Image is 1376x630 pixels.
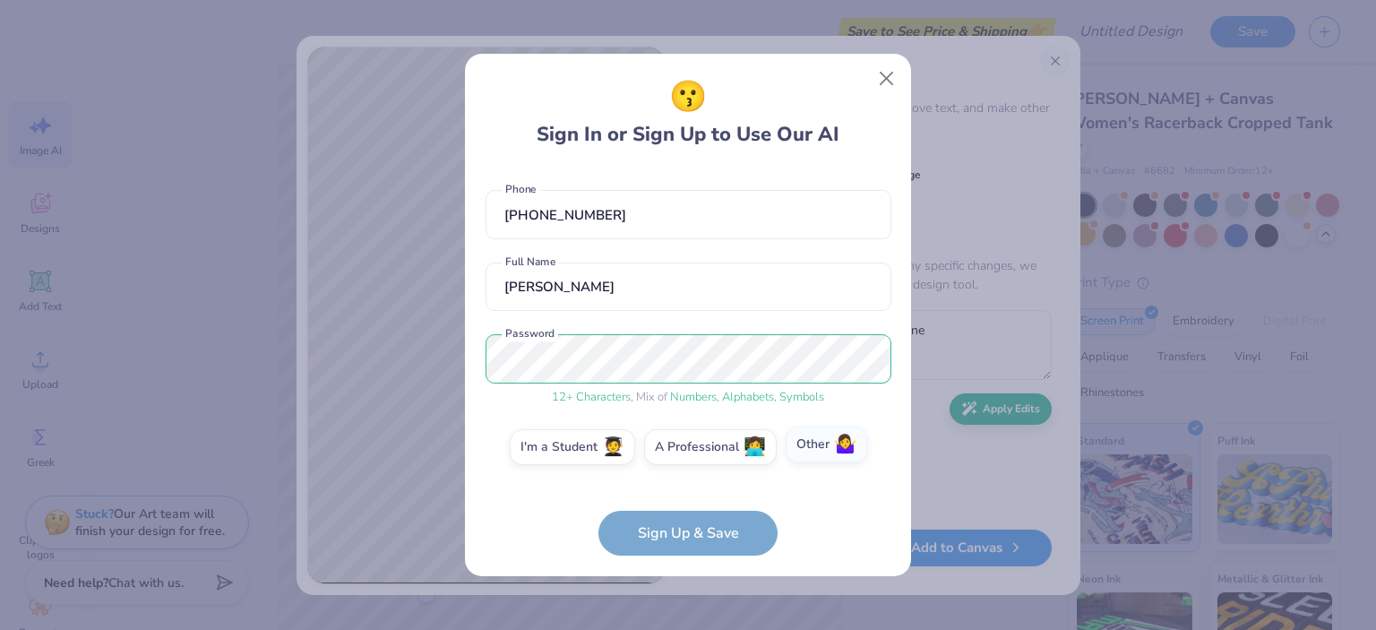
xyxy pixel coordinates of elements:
span: Alphabets [722,389,774,405]
label: Other [786,427,867,462]
button: Close [870,62,904,96]
div: Sign In or Sign Up to Use Our AI [537,74,839,150]
span: 👩‍💻 [744,437,766,458]
label: I'm a Student [510,429,635,465]
div: , Mix of , , [486,389,891,407]
span: Symbols [779,389,824,405]
span: Numbers [670,389,717,405]
span: 🧑‍🎓 [602,437,624,458]
span: 🤷‍♀️ [834,435,856,455]
span: 12 + Characters [552,389,631,405]
span: 😗 [669,74,707,120]
label: A Professional [644,429,777,465]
